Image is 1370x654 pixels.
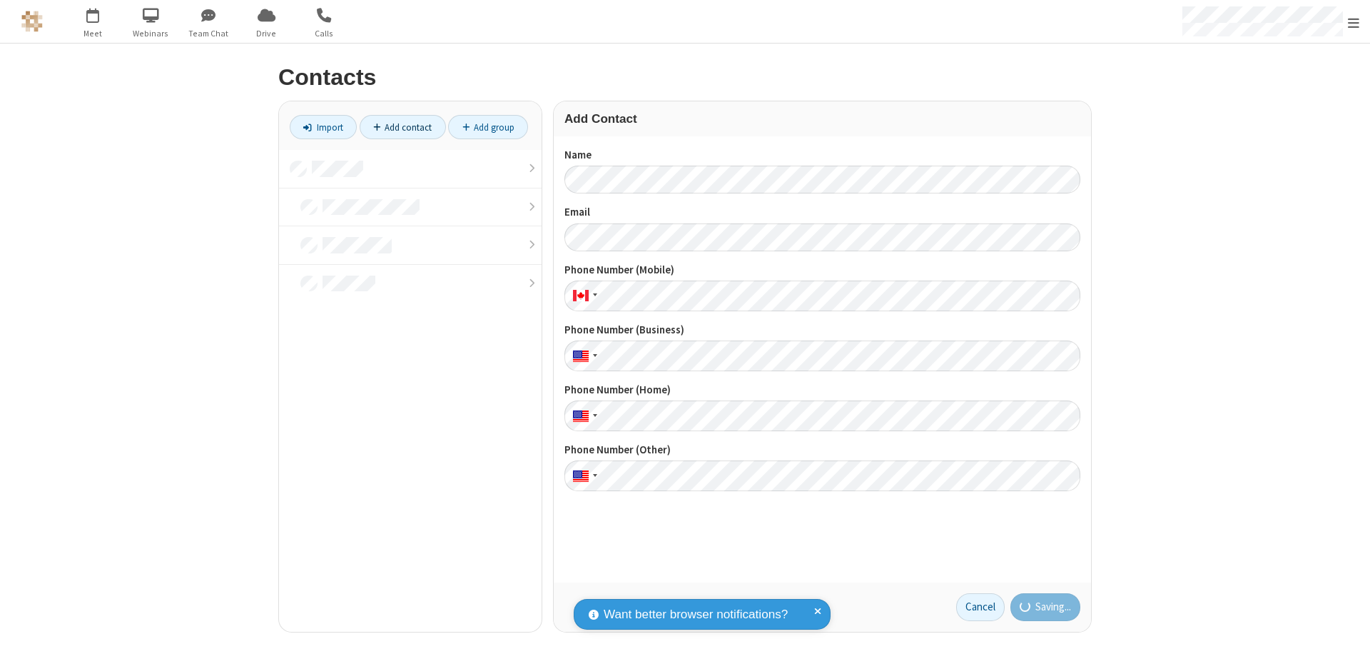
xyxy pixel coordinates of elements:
[564,442,1080,458] label: Phone Number (Other)
[21,11,43,32] img: QA Selenium DO NOT DELETE OR CHANGE
[564,322,1080,338] label: Phone Number (Business)
[278,65,1092,90] h2: Contacts
[564,281,602,311] div: Canada: + 1
[66,27,120,40] span: Meet
[564,147,1080,163] label: Name
[290,115,357,139] a: Import
[564,382,1080,398] label: Phone Number (Home)
[956,593,1005,622] a: Cancel
[564,262,1080,278] label: Phone Number (Mobile)
[564,461,602,491] div: United States: + 1
[298,27,351,40] span: Calls
[564,341,602,371] div: United States: + 1
[604,605,788,624] span: Want better browser notifications?
[1010,593,1081,622] button: Saving...
[448,115,528,139] a: Add group
[564,401,602,431] div: United States: + 1
[564,204,1080,221] label: Email
[1035,599,1071,615] span: Saving...
[182,27,235,40] span: Team Chat
[240,27,293,40] span: Drive
[564,112,1080,126] h3: Add Contact
[124,27,178,40] span: Webinars
[360,115,446,139] a: Add contact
